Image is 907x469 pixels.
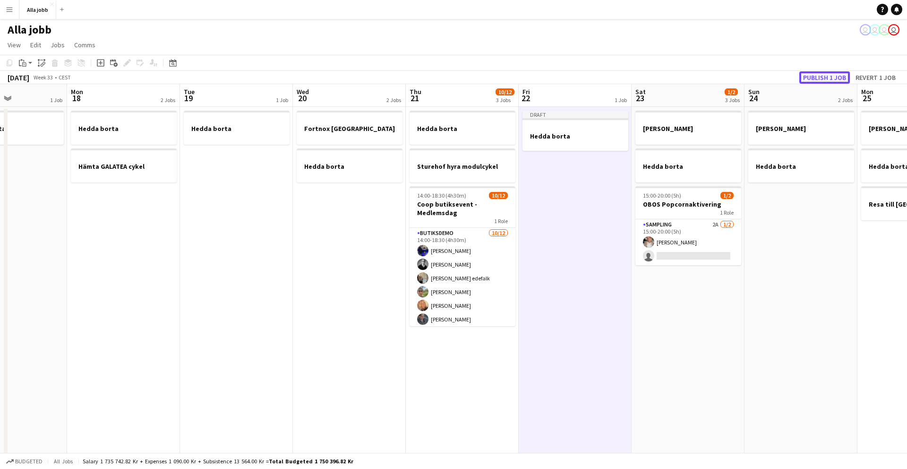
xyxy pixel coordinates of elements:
a: Edit [26,39,45,51]
span: 22 [521,93,530,104]
h3: Hedda borta [410,124,515,133]
span: Budgeted [15,458,43,465]
app-job-card: Hedda borta [635,148,741,182]
span: 1/2 [725,88,738,96]
span: Comms [74,41,95,49]
h3: OBOS Popcornaktivering [635,200,741,208]
app-job-card: Sturehof hyra modulcykel [410,148,515,182]
div: 3 Jobs [496,96,514,104]
app-user-avatar: Stina Dahl [879,24,890,35]
span: 24 [747,93,760,104]
h3: Hedda borta [71,124,177,133]
span: View [8,41,21,49]
span: Wed [297,87,309,96]
span: 10/12 [489,192,508,199]
div: Salary 1 735 742.82 kr + Expenses 1 090.00 kr + Subsistence 13 564.00 kr = [83,458,353,465]
span: 15:00-20:00 (5h) [643,192,681,199]
h3: Hämta GALATEA cykel [71,162,177,171]
span: 18 [69,93,83,104]
app-user-avatar: Hedda Lagerbielke [888,24,899,35]
app-job-card: Hedda borta [184,111,290,145]
app-job-card: Fortnox [GEOGRAPHIC_DATA] [297,111,402,145]
app-card-role: Sampling2A1/215:00-20:00 (5h)[PERSON_NAME] [635,219,741,265]
h3: Sturehof hyra modulcykel [410,162,515,171]
span: 1 Role [720,209,734,216]
h3: Hedda borta [184,124,290,133]
span: 23 [634,93,646,104]
app-job-card: [PERSON_NAME] [748,111,854,145]
a: Jobs [47,39,68,51]
app-job-card: Hedda borta [410,111,515,145]
h1: Alla jobb [8,23,51,37]
span: 25 [860,93,873,104]
span: Thu [410,87,421,96]
span: Tue [184,87,195,96]
span: 10/12 [496,88,514,96]
app-job-card: Hedda borta [297,148,402,182]
div: 1 Job [276,96,288,104]
span: Week 33 [31,74,55,81]
h3: Coop butiksevent - Medlemsdag [410,200,515,217]
a: Comms [70,39,99,51]
app-card-role: Butiksdemo10/1214:00-18:30 (4h30m)[PERSON_NAME][PERSON_NAME][PERSON_NAME] edefalk[PERSON_NAME][PE... [410,228,515,411]
span: Sun [748,87,760,96]
span: 14:00-18:30 (4h30m) [417,192,466,199]
div: 2 Jobs [161,96,175,104]
app-job-card: Hedda borta [748,148,854,182]
span: Sat [635,87,646,96]
span: All jobs [52,458,75,465]
h3: [PERSON_NAME] [748,124,854,133]
span: Jobs [51,41,65,49]
span: 21 [408,93,421,104]
h3: Hedda borta [522,132,628,140]
app-job-card: 14:00-18:30 (4h30m)10/12Coop butiksevent - Medlemsdag1 RoleButiksdemo10/1214:00-18:30 (4h30m)[PER... [410,186,515,326]
app-user-avatar: Emil Hasselberg [860,24,871,35]
app-job-card: DraftHedda borta [522,111,628,151]
span: Mon [861,87,873,96]
h3: Hedda borta [635,162,741,171]
span: 20 [295,93,309,104]
span: 1/2 [720,192,734,199]
span: Total Budgeted 1 750 396.82 kr [269,458,353,465]
span: 1 Role [494,217,508,225]
div: 2 Jobs [386,96,401,104]
h3: Fortnox [GEOGRAPHIC_DATA] [297,124,402,133]
span: Fri [522,87,530,96]
button: Alla jobb [19,0,56,19]
button: Revert 1 job [852,71,899,84]
app-job-card: 15:00-20:00 (5h)1/2OBOS Popcornaktivering1 RoleSampling2A1/215:00-20:00 (5h)[PERSON_NAME] [635,186,741,265]
span: Mon [71,87,83,96]
span: 19 [182,93,195,104]
app-job-card: Hämta GALATEA cykel [71,148,177,182]
app-user-avatar: August Löfgren [869,24,881,35]
app-job-card: Hedda borta [71,111,177,145]
span: Edit [30,41,41,49]
button: Publish 1 job [799,71,850,84]
app-job-card: [PERSON_NAME] [635,111,741,145]
div: [DATE] [8,73,29,82]
a: View [4,39,25,51]
button: Budgeted [5,456,44,467]
h3: Hedda borta [297,162,402,171]
div: 1 Job [50,96,62,104]
div: 1 Job [615,96,627,104]
div: Draft [522,111,628,118]
div: 2 Jobs [838,96,853,104]
h3: [PERSON_NAME] [635,124,741,133]
div: CEST [59,74,71,81]
div: 3 Jobs [725,96,740,104]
